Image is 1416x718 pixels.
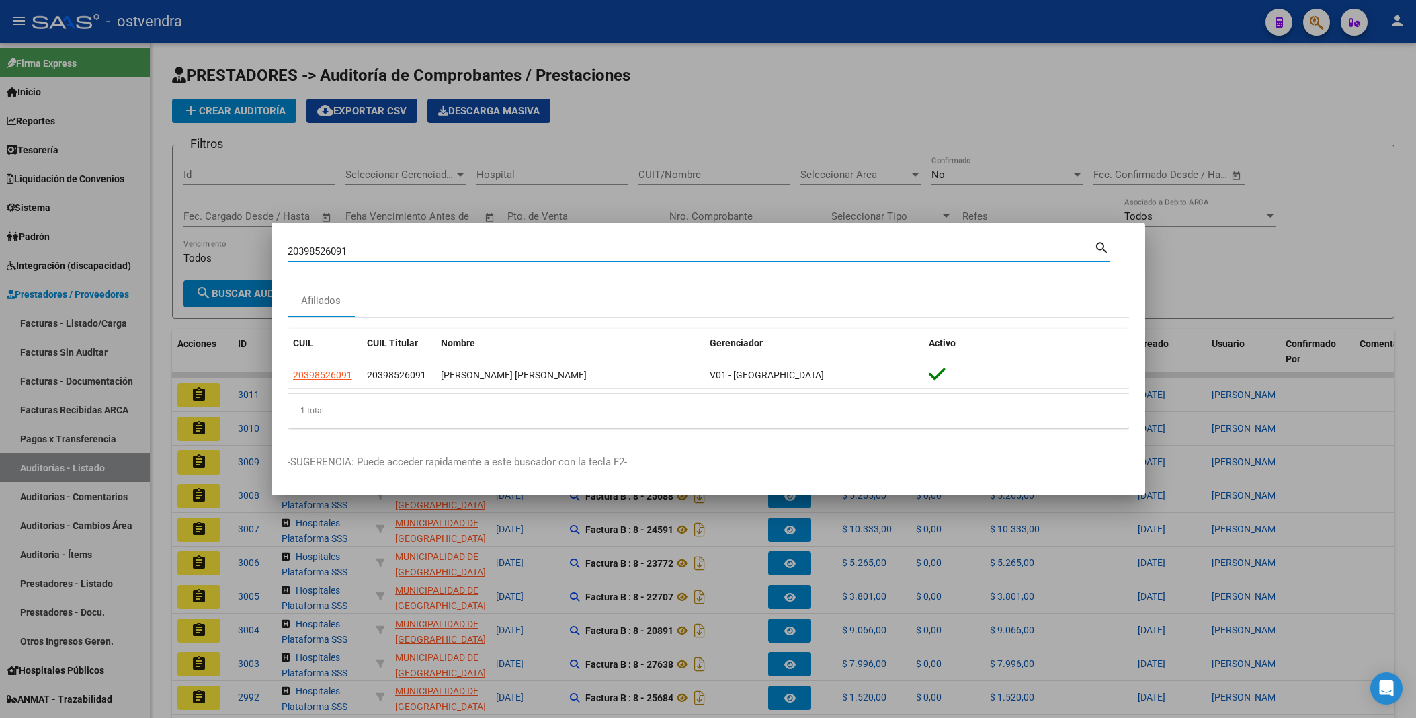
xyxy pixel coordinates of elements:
span: CUIL [293,337,313,348]
datatable-header-cell: CUIL Titular [362,329,435,358]
div: 1 total [288,394,1129,428]
datatable-header-cell: Gerenciador [704,329,923,358]
span: Activo [929,337,956,348]
datatable-header-cell: Nombre [435,329,704,358]
span: Nombre [441,337,475,348]
span: Gerenciador [710,337,763,348]
div: Afiliados [301,293,341,309]
span: 20398526091 [367,370,426,381]
div: Open Intercom Messenger [1370,672,1403,705]
span: 20398526091 [293,370,352,381]
p: -SUGERENCIA: Puede acceder rapidamente a este buscador con la tecla F2- [288,454,1129,470]
mat-icon: search [1094,239,1110,255]
span: V01 - [GEOGRAPHIC_DATA] [710,370,824,381]
datatable-header-cell: Activo [923,329,1129,358]
datatable-header-cell: CUIL [288,329,362,358]
span: CUIL Titular [367,337,418,348]
div: [PERSON_NAME] [PERSON_NAME] [441,368,699,383]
